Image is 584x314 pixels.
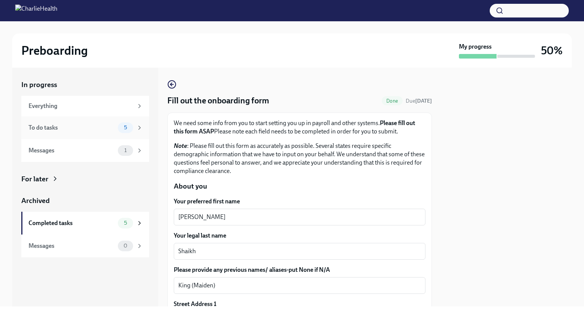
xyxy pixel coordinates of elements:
[15,5,57,17] img: CharlieHealth
[406,98,432,104] span: Due
[21,212,149,235] a: Completed tasks5
[459,43,492,51] strong: My progress
[178,247,421,256] textarea: Shaikh
[119,125,132,130] span: 5
[21,116,149,139] a: To do tasks5
[174,142,187,149] strong: Note
[406,97,432,105] span: August 30th, 2025 08:00
[21,196,149,206] a: Archived
[174,142,425,175] p: : Please fill out this form as accurately as possible. Several states require specific demographi...
[174,181,425,191] p: About you
[174,266,425,274] label: Please provide any previous names/ aliases-put None if N/A
[21,80,149,90] a: In progress
[541,44,563,57] h3: 50%
[21,43,88,58] h2: Preboarding
[29,124,115,132] div: To do tasks
[29,219,115,227] div: Completed tasks
[119,243,132,249] span: 0
[29,146,115,155] div: Messages
[29,102,133,110] div: Everything
[382,98,403,104] span: Done
[21,174,48,184] div: For later
[174,300,216,308] label: Street Address 1
[178,281,421,290] textarea: King (Maiden)
[178,213,421,222] textarea: [PERSON_NAME]
[119,220,132,226] span: 5
[167,95,269,106] h4: Fill out the onboarding form
[174,232,425,240] label: Your legal last name
[21,174,149,184] a: For later
[174,197,425,206] label: Your preferred first name
[21,96,149,116] a: Everything
[21,139,149,162] a: Messages1
[174,119,425,136] p: We need some info from you to start setting you up in payroll and other systems. Please note each...
[120,147,131,153] span: 1
[415,98,432,104] strong: [DATE]
[21,235,149,257] a: Messages0
[29,242,115,250] div: Messages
